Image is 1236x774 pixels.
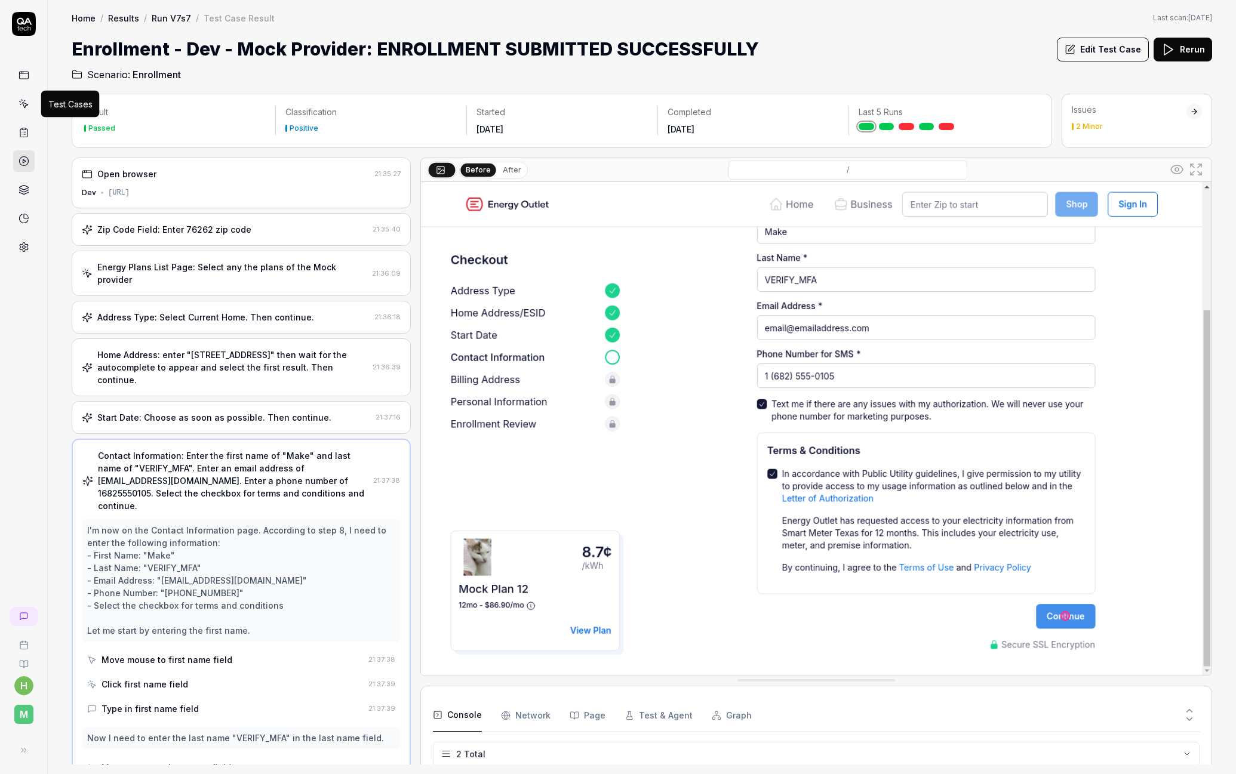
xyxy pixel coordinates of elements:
button: Click first name field21:37:39 [82,673,400,695]
button: Last scan:[DATE] [1153,13,1212,23]
div: Move mouse to last name field [102,761,231,773]
a: Run V7s7 [152,12,191,24]
p: Completed [668,106,839,118]
button: Rerun [1154,38,1212,61]
div: Click first name field [102,678,188,690]
div: Test Case Result [204,12,275,24]
a: Scenario:Enrollment [72,67,181,82]
button: Test & Agent [625,699,693,732]
h1: Enrollment - Dev - Mock Provider: ENROLLMENT SUBMITTED SUCCESSFULLY [72,36,759,63]
button: After [498,164,526,177]
time: 21:37:38 [368,655,395,664]
div: Address Type: Select Current Home. Then continue. [97,311,314,323]
time: 21:37:38 [373,476,400,485]
time: 21:36:09 [372,269,401,277]
button: Move mouse to first name field21:37:38 [82,649,400,671]
div: 2 Minor [1076,123,1103,130]
div: Energy Plans List Page: Select any the plans of the Mock provider [97,261,367,286]
div: Type in first name field [102,702,199,715]
button: Type in first name field21:37:39 [82,698,400,720]
time: 21:36:18 [374,313,401,321]
button: Before [461,163,496,176]
a: Home [72,12,96,24]
div: Home Address: enter "[STREET_ADDRESS]" then wait for the autocomplete to appear and select the fi... [97,349,368,386]
p: Last 5 Runs [859,106,1030,118]
time: 21:37:48 [368,763,395,771]
button: Network [501,699,551,732]
button: Edit Test Case [1057,38,1149,61]
span: Last scan: [1153,13,1212,23]
div: Move mouse to first name field [102,653,232,666]
time: 21:37:16 [376,413,401,421]
div: Test Cases [48,98,93,110]
button: M [5,695,42,726]
span: Enrollment [133,67,181,82]
a: Results [108,12,139,24]
a: New conversation [10,607,38,626]
div: Contact Information: Enter the first name of "Make" and last name of "VERIFY_MFA". Enter an email... [98,449,368,512]
time: 21:35:27 [374,169,401,178]
time: 21:36:39 [373,363,401,371]
div: / [144,12,147,24]
button: Graph [712,699,752,732]
p: Classification [285,106,457,118]
div: Now I need to enter the last name "VERIFY_MFA" in the last name field. [87,732,384,744]
button: Show all interative elements [1167,160,1186,179]
img: Screenshot [421,182,1212,676]
div: Passed [88,125,115,132]
time: [DATE] [476,124,503,134]
time: 21:37:39 [368,680,395,688]
button: Console [433,699,482,732]
div: Dev [82,187,96,198]
time: [DATE] [1188,13,1212,22]
div: Start Date: Choose as soon as possible. Then continue. [97,411,331,424]
div: Zip Code Field: Enter 76262 zip code [97,223,251,236]
div: [URL] [108,187,130,198]
a: Book a call with us [5,631,42,650]
div: Open browser [97,168,156,180]
time: 21:35:40 [373,225,401,233]
button: h [14,676,33,695]
div: Positive [290,125,318,132]
button: Page [570,699,605,732]
time: 21:37:39 [368,704,395,713]
p: Started [476,106,648,118]
div: / [100,12,103,24]
time: [DATE] [668,124,694,134]
p: Result [84,106,266,118]
button: Open in full screen [1186,160,1206,179]
div: / [196,12,199,24]
a: Documentation [5,650,42,669]
div: I'm now on the Contact Information page. According to step 8, I need to enter the following infor... [87,524,395,637]
div: Issues [1072,104,1186,116]
span: Scenario: [85,67,130,82]
span: M [14,705,33,724]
